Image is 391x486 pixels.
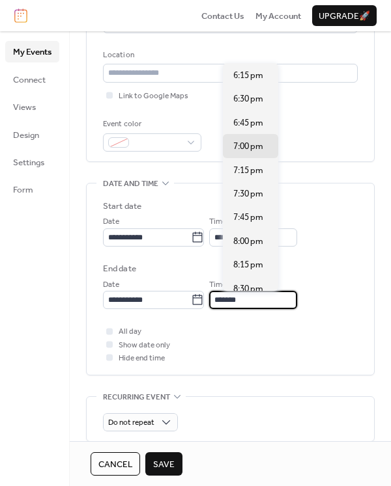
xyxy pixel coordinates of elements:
[5,41,59,62] a: My Events
[13,101,36,114] span: Views
[103,49,355,62] div: Location
[5,69,59,90] a: Connect
[312,5,377,26] button: Upgrade🚀
[13,156,44,169] span: Settings
[91,452,140,476] button: Cancel
[119,352,165,365] span: Hide end time
[5,179,59,200] a: Form
[209,278,226,291] span: Time
[233,69,263,82] span: 6:15 pm
[119,90,188,103] span: Link to Google Maps
[233,258,263,271] span: 8:15 pm
[13,129,39,142] span: Design
[13,74,46,87] span: Connect
[13,46,51,59] span: My Events
[103,262,136,275] div: End date
[255,10,301,23] span: My Account
[233,164,263,177] span: 7:15 pm
[5,124,59,145] a: Design
[13,183,33,196] span: Form
[103,215,119,228] span: Date
[201,9,244,22] a: Contact Us
[233,211,263,224] span: 7:45 pm
[233,140,263,153] span: 7:00 pm
[14,8,27,23] img: logo
[98,458,132,471] span: Cancel
[103,178,158,191] span: Date and time
[233,235,263,248] span: 8:00 pm
[119,339,170,352] span: Show date only
[108,415,154,430] span: Do not repeat
[233,116,263,129] span: 6:45 pm
[119,325,141,338] span: All day
[209,215,226,228] span: Time
[5,152,59,172] a: Settings
[103,390,170,403] span: Recurring event
[5,96,59,117] a: Views
[103,278,119,291] span: Date
[103,118,199,131] div: Event color
[145,452,182,476] button: Save
[233,92,263,105] span: 6:30 pm
[255,9,301,22] a: My Account
[319,10,370,23] span: Upgrade 🚀
[153,458,175,471] span: Save
[201,10,244,23] span: Contact Us
[233,282,263,295] span: 8:30 pm
[233,187,263,200] span: 7:30 pm
[103,200,141,213] div: Start date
